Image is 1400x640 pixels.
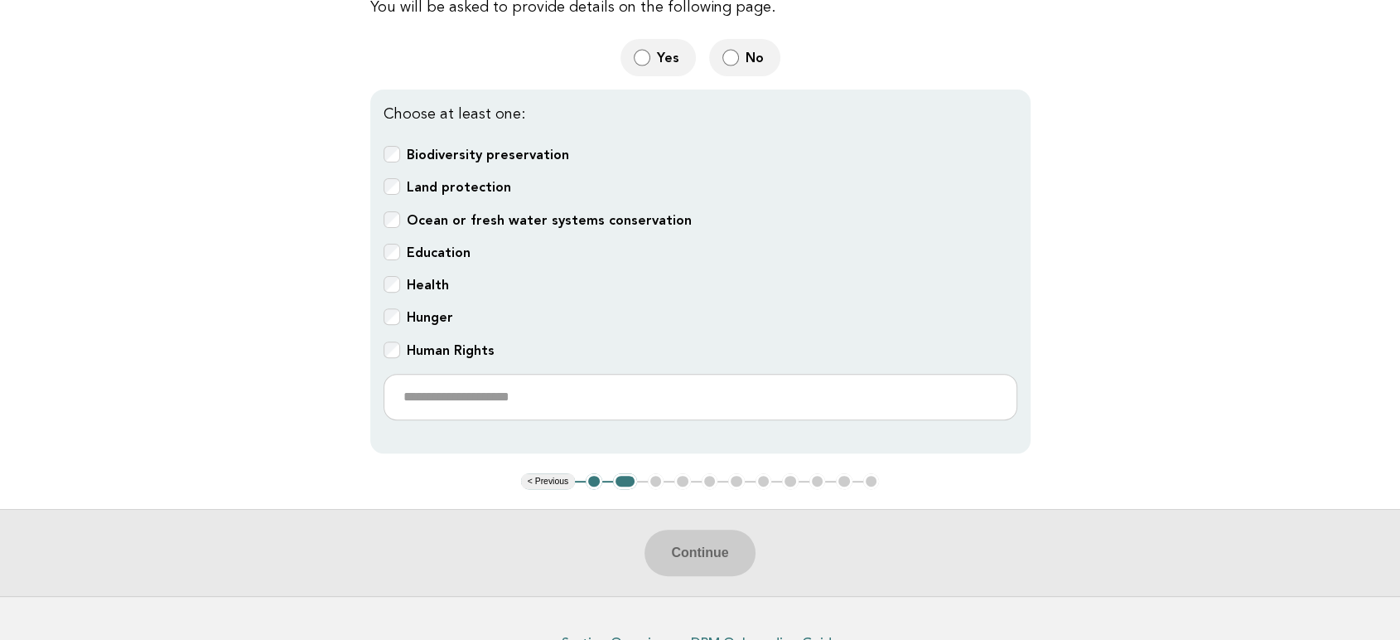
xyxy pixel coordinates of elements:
[521,473,575,490] button: < Previous
[613,473,637,490] button: 2
[407,309,453,325] b: Hunger
[634,49,650,66] input: Yes
[657,49,683,66] span: Yes
[407,245,471,260] b: Education
[407,277,449,293] b: Health
[586,473,602,490] button: 1
[407,342,495,358] b: Human Rights
[407,179,511,195] b: Land protection
[722,49,739,66] input: No
[407,147,569,162] b: Biodiversity preservation
[384,103,1017,126] p: Choose at least one:
[746,49,767,66] span: No
[407,212,692,228] b: Ocean or fresh water systems conservation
